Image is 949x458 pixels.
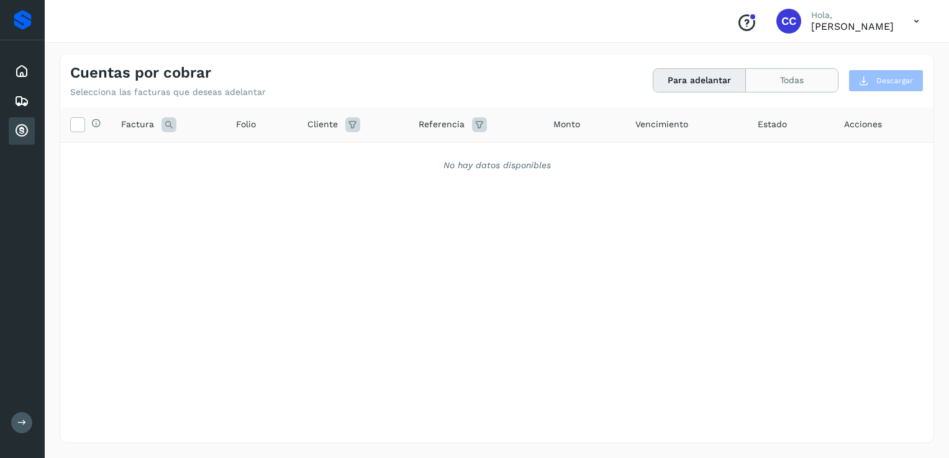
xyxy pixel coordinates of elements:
[70,64,211,82] h4: Cuentas por cobrar
[9,117,35,145] div: Cuentas por cobrar
[635,118,688,131] span: Vencimiento
[811,20,894,32] p: Carlos Cardiel Castro
[811,10,894,20] p: Hola,
[76,159,917,172] div: No hay datos disponibles
[746,69,838,92] button: Todas
[9,58,35,85] div: Inicio
[121,118,154,131] span: Factura
[844,118,882,131] span: Acciones
[653,69,746,92] button: Para adelantar
[9,88,35,115] div: Embarques
[553,118,580,131] span: Monto
[419,118,465,131] span: Referencia
[758,118,787,131] span: Estado
[876,75,913,86] span: Descargar
[307,118,338,131] span: Cliente
[848,70,924,92] button: Descargar
[236,118,256,131] span: Folio
[70,87,266,97] p: Selecciona las facturas que deseas adelantar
